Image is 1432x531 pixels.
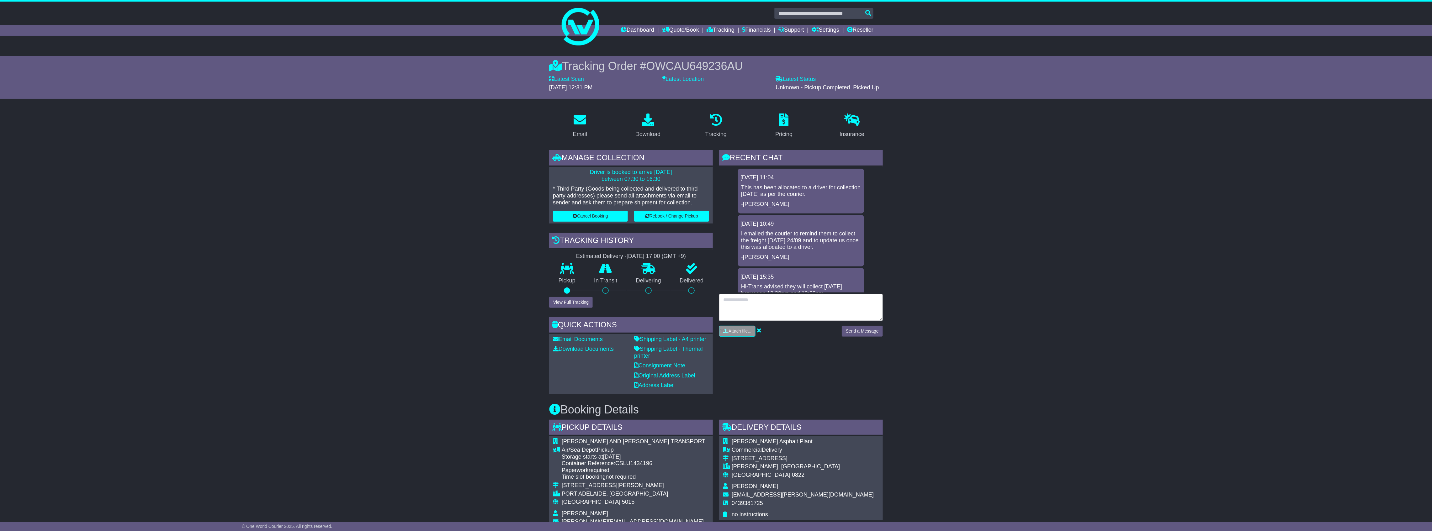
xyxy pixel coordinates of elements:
[549,150,713,167] div: Manage collection
[562,518,704,525] span: [PERSON_NAME][EMAIL_ADDRESS][DOMAIN_NAME]
[634,211,709,222] button: Rebook / Change Pickup
[732,483,778,489] span: [PERSON_NAME]
[562,460,705,467] div: Container Reference:
[549,253,713,260] div: Estimated Delivery -
[812,25,839,36] a: Settings
[740,274,862,281] div: [DATE] 15:35
[631,111,665,141] a: Download
[778,25,804,36] a: Support
[622,499,634,505] span: 5015
[732,500,763,506] span: 0439381725
[573,130,587,139] div: Email
[603,454,621,460] span: [DATE]
[732,511,768,518] span: no instructions
[732,447,762,453] span: Commercial
[719,150,883,167] div: RECENT CHAT
[627,277,671,284] p: Delivering
[662,76,704,83] label: Latest Location
[741,230,861,251] p: I emailed the courier to remind them to collect the freight [DATE] 24/09 and to update us once th...
[835,111,868,141] a: Insurance
[549,233,713,250] div: Tracking history
[621,25,654,36] a: Dashboard
[740,174,862,181] div: [DATE] 11:04
[569,111,591,141] a: Email
[840,130,864,139] div: Insurance
[553,186,709,206] p: * Third Party (Goods being collected and delivered to third party addresses) please send all atta...
[553,211,628,222] button: Cancel Booking
[562,454,705,460] div: Storage starts at
[741,201,861,208] p: -[PERSON_NAME]
[549,403,883,416] h3: Booking Details
[562,467,705,474] div: Paperwork
[732,472,790,478] span: [GEOGRAPHIC_DATA]
[662,25,699,36] a: Quote/Book
[634,382,675,388] a: Address Label
[553,336,603,342] a: Email Documents
[627,253,686,260] div: [DATE] 17:00 (GMT +9)
[589,467,609,473] span: required
[741,254,861,261] p: -[PERSON_NAME]
[701,111,731,141] a: Tracking
[776,84,879,91] span: Unknown - Pickup Completed. Picked Up
[732,447,874,454] div: Delivery
[776,76,816,83] label: Latest Status
[742,25,771,36] a: Financials
[562,438,705,444] span: [PERSON_NAME] AND [PERSON_NAME] TRANSPORT
[562,499,620,505] span: [GEOGRAPHIC_DATA]
[585,277,627,284] p: In Transit
[242,524,332,529] span: © One World Courier 2025. All rights reserved.
[732,492,874,498] span: [EMAIL_ADDRESS][PERSON_NAME][DOMAIN_NAME]
[732,455,874,462] div: [STREET_ADDRESS]
[549,420,713,437] div: Pickup Details
[732,463,874,470] div: [PERSON_NAME], [GEOGRAPHIC_DATA]
[741,184,861,198] p: This has been allocated to a driver for collection [DATE] as per the courier.
[549,317,713,334] div: Quick Actions
[606,474,636,480] span: not required
[741,283,861,310] p: Hi-Trans advised they will collect [DATE] betweeen 12:30pm and 13:30pm. -Aira
[842,326,883,337] button: Send a Message
[740,221,862,228] div: [DATE] 10:49
[719,420,883,437] div: Delivery Details
[562,447,597,453] span: Air/Sea Depot
[646,60,743,72] span: OWCAU649236AU
[549,297,593,308] button: View Full Tracking
[634,362,685,369] a: Consignment Note
[634,346,703,359] a: Shipping Label - Thermal printer
[562,482,705,489] div: [STREET_ADDRESS][PERSON_NAME]
[635,130,660,139] div: Download
[549,76,584,83] label: Latest Scan
[553,169,709,182] p: Driver is booked to arrive [DATE] between 07:30 to 16:30
[562,447,705,454] div: Pickup
[553,346,614,352] a: Download Documents
[562,510,608,517] span: [PERSON_NAME]
[847,25,873,36] a: Reseller
[707,25,735,36] a: Tracking
[671,277,713,284] p: Delivered
[775,130,793,139] div: Pricing
[792,472,804,478] span: 0822
[634,336,706,342] a: Shipping Label - A4 printer
[705,130,727,139] div: Tracking
[549,277,585,284] p: Pickup
[562,474,705,481] div: Time slot booking
[732,438,813,444] span: [PERSON_NAME] Asphalt Plant
[634,372,695,379] a: Original Address Label
[549,84,593,91] span: [DATE] 12:31 PM
[771,111,797,141] a: Pricing
[615,460,652,466] span: CSLU1434196
[562,491,705,497] div: PORT ADELAIDE, [GEOGRAPHIC_DATA]
[549,59,883,73] div: Tracking Order #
